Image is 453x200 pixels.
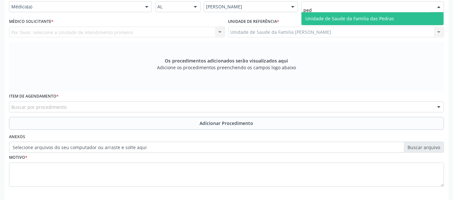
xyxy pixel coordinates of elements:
[157,64,296,71] span: Adicione os procedimentos preenchendo os campos logo abaixo
[303,4,431,16] input: Unidade de atendimento
[228,17,280,27] label: Unidade de referência
[9,153,27,163] label: Motivo
[157,4,187,10] span: AL
[200,120,253,127] span: Adicionar Procedimento
[305,15,394,22] span: Unidade de Saude da Familia das Pedras
[11,4,139,10] span: Médico(a)
[9,17,54,27] label: Médico Solicitante
[11,104,66,110] span: Buscar por procedimento
[9,117,444,130] button: Adicionar Procedimento
[165,57,288,64] span: Os procedimentos adicionados serão visualizados aqui
[9,132,25,142] label: Anexos
[9,91,59,101] label: Item de agendamento
[206,4,285,10] span: [PERSON_NAME]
